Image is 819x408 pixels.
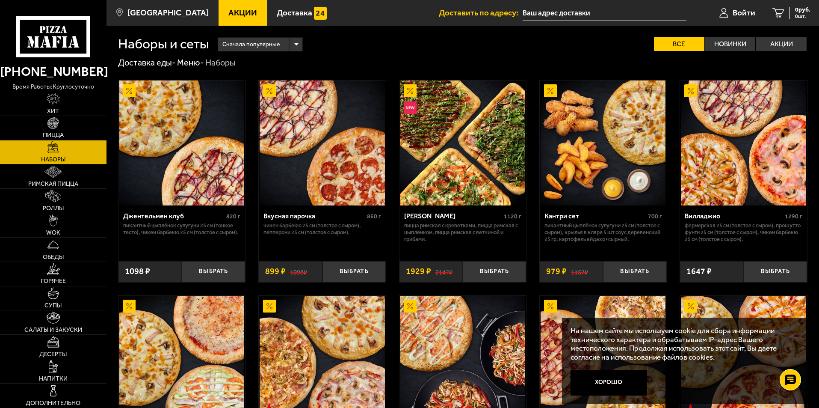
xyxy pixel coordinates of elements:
h1: Наборы и сеты [118,37,209,51]
img: Мама Миа [400,80,525,205]
span: Дополнительно [26,400,80,406]
div: Вкусная парочка [263,212,365,220]
span: Доставить по адресу: [439,9,523,17]
s: 1098 ₽ [290,267,307,276]
span: 1929 ₽ [406,267,431,276]
img: Акционный [404,300,417,313]
button: Выбрать [744,261,807,282]
img: Акционный [123,84,136,97]
a: АкционныйВилладжио [680,80,807,205]
span: Сначала популярные [222,36,280,53]
span: 1647 ₽ [686,267,712,276]
span: Пицца [43,132,64,138]
img: Вилладжио [681,80,806,205]
span: Роллы [43,205,64,211]
div: [PERSON_NAME] [404,212,502,220]
button: Выбрать [603,261,666,282]
span: Обеды [43,254,64,260]
p: Пикантный цыплёнок сулугуни 25 см (толстое с сыром), крылья в кляре 5 шт соус деревенский 25 гр, ... [544,222,662,243]
span: Десерты [39,351,67,357]
span: Доставка [277,9,312,17]
a: АкционныйНовинкаМама Миа [399,80,526,205]
div: Вилладжио [685,212,783,220]
span: Салаты и закуски [24,327,82,333]
s: 1167 ₽ [571,267,588,276]
span: Хит [47,108,59,114]
img: Акционный [404,84,417,97]
label: Новинки [705,37,756,51]
span: Войти [733,9,755,17]
p: Фермерская 25 см (толстое с сыром), Прошутто Фунги 25 см (толстое с сыром), Чикен Барбекю 25 см (... [685,222,802,243]
img: Акционный [544,84,557,97]
button: Выбрать [322,261,386,282]
span: Наборы [41,157,65,163]
label: Акции [756,37,807,51]
span: Акции [228,9,257,17]
div: Кантри сет [544,212,646,220]
span: 0 руб. [795,7,810,13]
a: АкционныйКантри сет [540,80,667,205]
img: Вкусная парочка [260,80,384,205]
label: Все [654,37,704,51]
span: 1120 г [504,213,521,220]
img: Джентельмен клуб [119,80,244,205]
span: Супы [44,303,62,309]
p: На нашем сайте мы используем cookie для сбора информации технического характера и обрабатываем IP... [571,326,794,362]
span: WOK [46,230,60,236]
img: Акционный [544,300,557,313]
a: АкционныйДжентельмен клуб [118,80,245,205]
s: 2147 ₽ [435,267,452,276]
span: 700 г [648,213,662,220]
img: 15daf4d41897b9f0e9f617042186c801.svg [314,7,327,20]
span: Напитки [39,376,68,382]
span: 820 г [226,213,240,220]
span: 979 ₽ [546,267,567,276]
img: Акционный [684,300,697,313]
span: 860 г [367,213,381,220]
span: 899 ₽ [265,267,286,276]
input: Ваш адрес доставки [523,5,686,21]
img: Кантри сет [541,80,665,205]
a: АкционныйВкусная парочка [259,80,386,205]
span: Римская пицца [28,181,78,187]
a: Меню- [177,57,204,68]
img: Акционный [263,300,276,313]
span: 1290 г [785,213,802,220]
span: [GEOGRAPHIC_DATA] [127,9,209,17]
p: Чикен Барбекю 25 см (толстое с сыром), Пепперони 25 см (толстое с сыром). [263,222,381,236]
img: Акционный [123,300,136,313]
span: 1098 ₽ [125,267,150,276]
p: Пикантный цыплёнок сулугуни 25 см (тонкое тесто), Чикен Барбекю 25 см (толстое с сыром). [123,222,241,236]
button: Выбрать [463,261,526,282]
p: Пицца Римская с креветками, Пицца Римская с цыплёнком, Пицца Римская с ветчиной и грибами. [404,222,522,243]
img: Акционный [263,84,276,97]
a: Доставка еды- [118,57,176,68]
div: Джентельмен клуб [123,212,225,220]
span: 0 шт. [795,14,810,19]
button: Хорошо [571,370,648,396]
span: Горячее [41,278,66,284]
img: Акционный [684,84,697,97]
div: Наборы [205,57,236,68]
img: Новинка [404,101,417,114]
button: Выбрать [182,261,245,282]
